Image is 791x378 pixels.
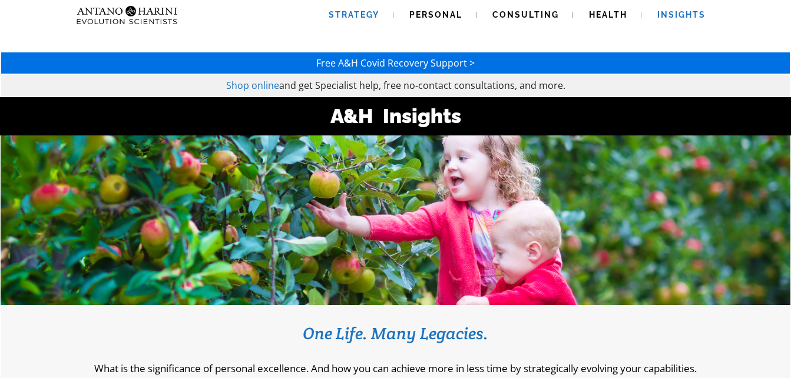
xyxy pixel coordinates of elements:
span: Health [589,10,627,19]
strong: A&H Insights [330,104,461,128]
a: Free A&H Covid Recovery Support > [316,57,475,69]
p: What is the significance of personal excellence. And how you can achieve more in less time by str... [18,362,773,375]
h3: One Life. Many Legacies. [18,323,773,344]
span: and get Specialist help, free no-contact consultations, and more. [279,79,565,92]
span: Insights [657,10,706,19]
span: Consulting [492,10,559,19]
a: Shop online [226,79,279,92]
span: Personal [409,10,462,19]
span: Strategy [329,10,379,19]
